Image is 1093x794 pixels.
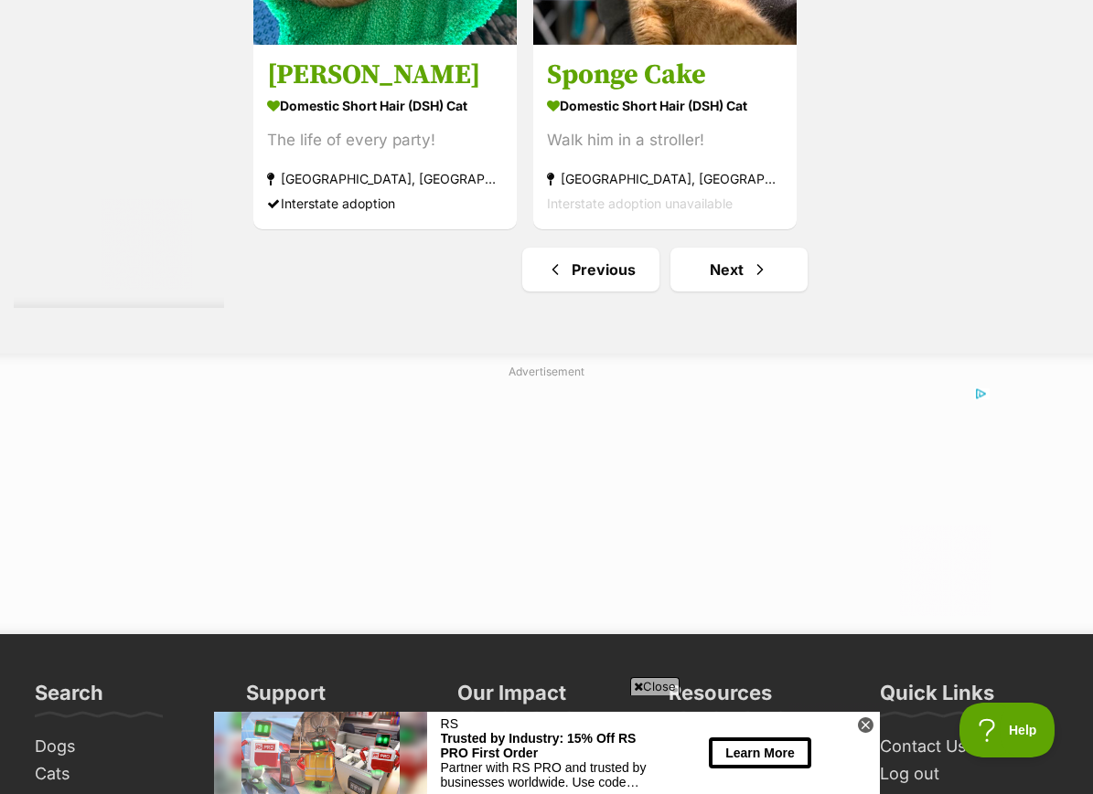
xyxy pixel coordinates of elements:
[267,128,503,153] div: The life of every party!
[227,48,440,78] div: Partner with RS PRO and trusted by businesses worldwide. Use code FIRST15 for 15% off. *Min. spen...
[305,14,397,41] button: Learn More
[547,58,783,92] h3: Sponge Cake
[35,680,103,716] h3: Search
[227,5,440,19] div: RS
[547,92,783,119] strong: Domestic Short Hair (DSH) Cat
[267,166,503,191] strong: [GEOGRAPHIC_DATA], [GEOGRAPHIC_DATA]
[267,92,503,119] strong: Domestic Short Hair (DSH) Cat
[267,191,503,216] div: Interstate adoption
[145,3,283,17] div: RS
[630,677,680,695] span: Close
[547,166,783,191] strong: [GEOGRAPHIC_DATA], [GEOGRAPHIC_DATA]
[252,248,1079,291] nav: Pagination
[495,26,596,56] button: Learn More
[27,760,220,789] a: Cats
[103,387,991,616] iframe: Advertisement
[547,196,733,211] span: Interstate adoption unavailable
[670,248,808,291] a: Next page
[457,680,566,716] h3: Our Impact
[246,680,326,716] h3: Support
[27,733,220,761] a: Dogs
[533,44,797,229] a: Sponge Cake Domestic Short Hair (DSH) Cat Walk him in a stroller! [GEOGRAPHIC_DATA], [GEOGRAPHIC_...
[873,760,1066,789] a: Log out
[547,128,783,153] div: Walk him in a stroller!
[253,44,517,229] a: [PERSON_NAME] Domestic Short Hair (DSH) Cat The life of every party! [GEOGRAPHIC_DATA], [GEOGRAPH...
[669,680,772,716] h3: Resources
[145,17,283,61] div: Trusted by Industry: 15% Off RS PRO First Order
[522,248,659,291] a: Previous page
[267,58,503,92] h3: [PERSON_NAME]
[214,703,880,785] iframe: Advertisement
[880,680,994,716] h3: Quick Links
[959,703,1056,757] iframe: Help Scout Beacon - Open
[227,19,440,48] div: Trusted by Industry: 15% Off RS PRO First Order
